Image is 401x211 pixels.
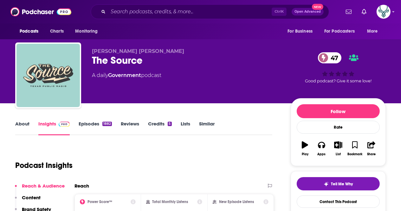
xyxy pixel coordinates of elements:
a: Lists [181,121,190,135]
div: Share [367,152,376,156]
p: Content [22,195,41,201]
span: For Business [288,27,313,36]
a: Government [108,72,141,78]
button: Play [297,137,313,160]
input: Search podcasts, credits, & more... [108,7,272,17]
div: List [336,152,341,156]
button: Open AdvancedNew [292,8,324,16]
span: [PERSON_NAME] [PERSON_NAME] [92,48,184,54]
span: More [367,27,378,36]
img: tell me why sparkle [324,182,329,187]
h2: Reach [74,183,89,189]
button: Apps [313,137,330,160]
img: Podchaser - Follow, Share and Rate Podcasts [10,6,71,18]
button: Content [15,195,41,206]
div: Search podcasts, credits, & more... [91,4,329,19]
div: 47Good podcast? Give it some love! [291,48,386,87]
p: Reach & Audience [22,183,65,189]
a: Credits5 [148,121,171,135]
button: open menu [320,25,364,37]
a: Contact This Podcast [297,195,380,208]
div: 1882 [102,122,112,126]
span: Ctrl K [272,8,287,16]
h2: Power Score™ [87,200,112,204]
button: Bookmark [346,137,363,160]
img: The Source [16,44,80,107]
a: Show notifications dropdown [359,6,369,17]
button: open menu [15,25,47,37]
span: 47 [324,52,341,63]
h2: Total Monthly Listens [152,200,188,204]
a: Charts [46,25,68,37]
div: Apps [318,152,326,156]
img: Podchaser Pro [59,122,70,127]
img: User Profile [377,5,391,19]
a: Episodes1882 [79,121,112,135]
span: Tell Me Why [331,182,353,187]
span: For Podcasters [324,27,355,36]
a: 47 [318,52,341,63]
h2: New Episode Listens [219,200,254,204]
span: Podcasts [20,27,38,36]
a: InsightsPodchaser Pro [38,121,70,135]
button: Reach & Audience [15,183,65,195]
span: Monitoring [75,27,98,36]
button: open menu [363,25,386,37]
div: A daily podcast [92,72,161,79]
button: Follow [297,104,380,118]
h1: Podcast Insights [15,161,73,170]
button: open menu [283,25,320,37]
div: Bookmark [347,152,362,156]
div: Play [302,152,308,156]
button: Show profile menu [377,5,391,19]
div: Rate [297,121,380,134]
span: Open Advanced [294,10,321,13]
button: open menu [71,25,106,37]
a: Similar [199,121,215,135]
button: List [330,137,346,160]
button: Share [363,137,380,160]
span: Logged in as sablestrategy [377,5,391,19]
a: About [15,121,29,135]
div: 5 [168,122,171,126]
span: Charts [50,27,64,36]
a: Show notifications dropdown [343,6,354,17]
span: New [312,4,323,10]
button: tell me why sparkleTell Me Why [297,177,380,190]
a: Reviews [121,121,139,135]
span: Good podcast? Give it some love! [305,79,372,83]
